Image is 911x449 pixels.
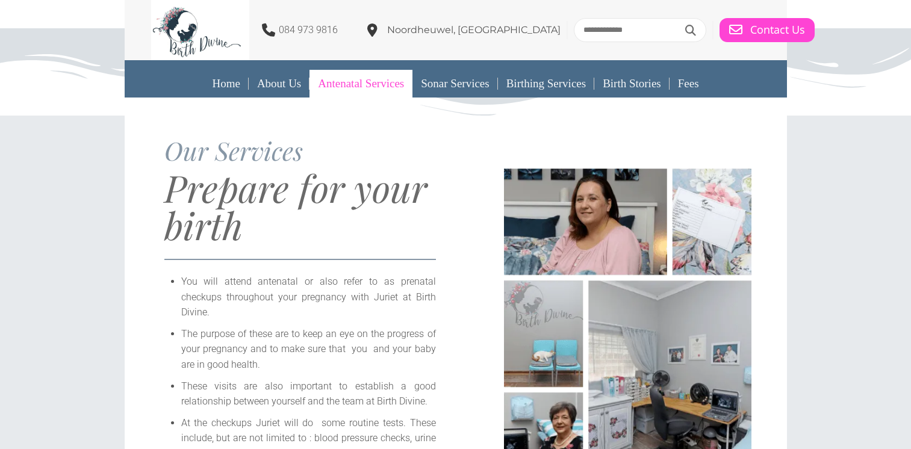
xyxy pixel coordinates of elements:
a: Antenatal Services [309,70,412,98]
li: You will attend antenatal or also refer to as prenatal checkups throughout your pregnancy with Ju... [181,274,436,320]
span: Our Services [164,134,303,167]
a: Home [204,70,248,98]
p: 084 973 9816 [279,22,338,38]
a: Fees [670,70,707,98]
a: Sonar Services [412,70,497,98]
li: The purpose of these are to keep an eye on the progress of your pregnancy and to make sure that y... [181,326,436,373]
h1: Prepare for your birth [164,169,436,244]
li: These visits are also important to establish a good relationship between yourself and the team at... [181,379,436,409]
a: About Us [249,70,309,98]
a: Birth Stories [594,70,670,98]
a: Contact Us [720,18,815,42]
span: Contact Us [750,23,805,37]
span: Noordheuwel, [GEOGRAPHIC_DATA] [387,24,561,36]
a: Birthing Services [498,70,594,98]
